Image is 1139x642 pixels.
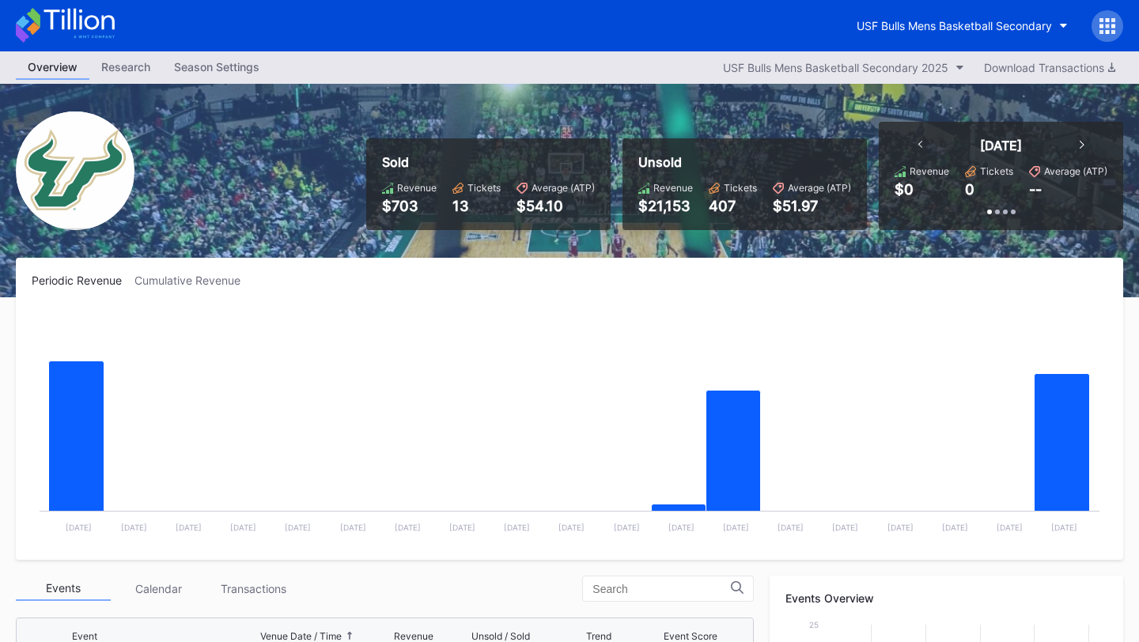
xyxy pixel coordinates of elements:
[467,182,501,194] div: Tickets
[471,630,530,642] div: Unsold / Sold
[984,61,1115,74] div: Download Transactions
[32,307,1107,544] svg: Chart title
[895,181,914,198] div: $0
[382,198,437,214] div: $703
[394,630,433,642] div: Revenue
[724,182,757,194] div: Tickets
[382,154,595,170] div: Sold
[809,620,819,629] text: 25
[532,182,595,194] div: Average (ATP)
[778,523,804,532] text: [DATE]
[517,198,595,214] div: $54.10
[397,182,437,194] div: Revenue
[785,591,1107,605] div: Events Overview
[592,583,731,595] input: Search
[16,576,111,601] div: Events
[723,523,749,532] text: [DATE]
[638,198,693,214] div: $21,153
[709,198,757,214] div: 407
[664,630,717,642] div: Event Score
[723,61,948,74] div: USF Bulls Mens Basketball Secondary 2025
[89,55,162,78] div: Research
[965,181,974,198] div: 0
[121,523,147,532] text: [DATE]
[16,111,134,230] img: USF_Bulls_Mens_Basketball_Secondary.png
[980,138,1022,153] div: [DATE]
[176,523,202,532] text: [DATE]
[638,154,851,170] div: Unsold
[340,523,366,532] text: [DATE]
[715,57,972,78] button: USF Bulls Mens Basketball Secondary 2025
[89,55,162,80] a: Research
[134,274,253,287] div: Cumulative Revenue
[653,182,693,194] div: Revenue
[16,55,89,80] a: Overview
[72,630,97,642] div: Event
[910,165,949,177] div: Revenue
[260,630,342,642] div: Venue Date / Time
[1044,165,1107,177] div: Average (ATP)
[773,198,851,214] div: $51.97
[111,576,206,601] div: Calendar
[668,523,694,532] text: [DATE]
[586,630,611,642] div: Trend
[832,523,858,532] text: [DATE]
[206,576,301,601] div: Transactions
[452,198,501,214] div: 13
[788,182,851,194] div: Average (ATP)
[845,11,1080,40] button: USF Bulls Mens Basketball Secondary
[66,523,92,532] text: [DATE]
[504,523,530,532] text: [DATE]
[395,523,421,532] text: [DATE]
[997,523,1023,532] text: [DATE]
[230,523,256,532] text: [DATE]
[285,523,311,532] text: [DATE]
[976,57,1123,78] button: Download Transactions
[32,274,134,287] div: Periodic Revenue
[1029,181,1042,198] div: --
[558,523,585,532] text: [DATE]
[942,523,968,532] text: [DATE]
[887,523,914,532] text: [DATE]
[1051,523,1077,532] text: [DATE]
[614,523,640,532] text: [DATE]
[162,55,271,78] div: Season Settings
[162,55,271,80] a: Season Settings
[857,19,1052,32] div: USF Bulls Mens Basketball Secondary
[449,523,475,532] text: [DATE]
[980,165,1013,177] div: Tickets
